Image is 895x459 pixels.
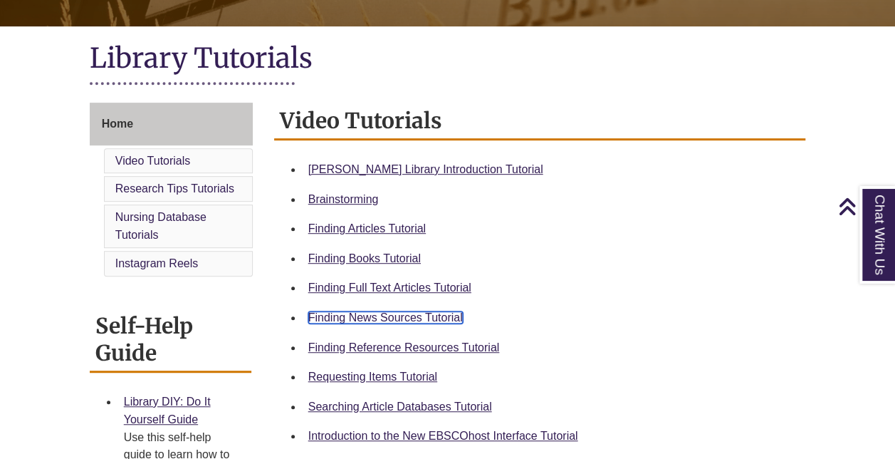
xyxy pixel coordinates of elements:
[308,401,492,413] a: Searching Article Databases Tutorial
[115,155,191,167] a: Video Tutorials
[102,118,133,130] span: Home
[308,252,421,264] a: Finding Books Tutorial
[115,211,206,242] a: Nursing Database Tutorials
[308,341,500,354] a: Finding Reference Resources Tutorial
[308,282,471,294] a: Finding Full Text Articles Tutorial
[274,103,806,140] h2: Video Tutorials
[308,371,437,383] a: Requesting Items Tutorial
[308,430,578,442] a: Introduction to the New EBSCOhost Interface Tutorial
[90,308,251,373] h2: Self-Help Guide
[124,396,211,426] a: Library DIY: Do It Yourself Guide
[115,257,199,269] a: Instagram Reels
[308,193,379,205] a: Brainstorming
[838,197,891,216] a: Back to Top
[90,41,806,78] h1: Library Tutorials
[308,222,426,234] a: Finding Articles Tutorial
[115,182,234,195] a: Research Tips Tutorials
[308,311,463,324] a: Finding News Sources Tutorial
[308,163,543,175] a: [PERSON_NAME] Library Introduction Tutorial
[90,103,253,145] a: Home
[90,103,253,279] div: Guide Page Menu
